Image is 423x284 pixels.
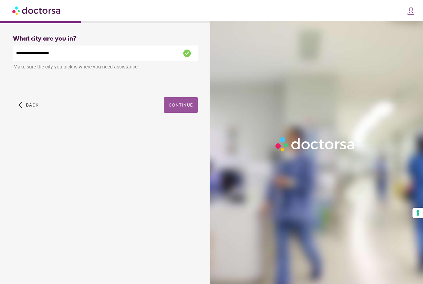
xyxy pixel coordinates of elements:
button: arrow_back_ios Back [16,97,41,113]
div: What city are you in? [13,35,198,42]
div: Make sure the city you pick is where you need assistance. [13,61,198,74]
span: Back [26,103,39,107]
img: Doctorsa.com [12,3,61,17]
button: Continue [164,97,198,113]
button: Your consent preferences for tracking technologies [412,208,423,218]
img: icons8-customer-100.png [407,7,415,15]
span: Continue [169,103,193,107]
img: Logo-Doctorsa-trans-White-partial-flat.png [273,135,358,154]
